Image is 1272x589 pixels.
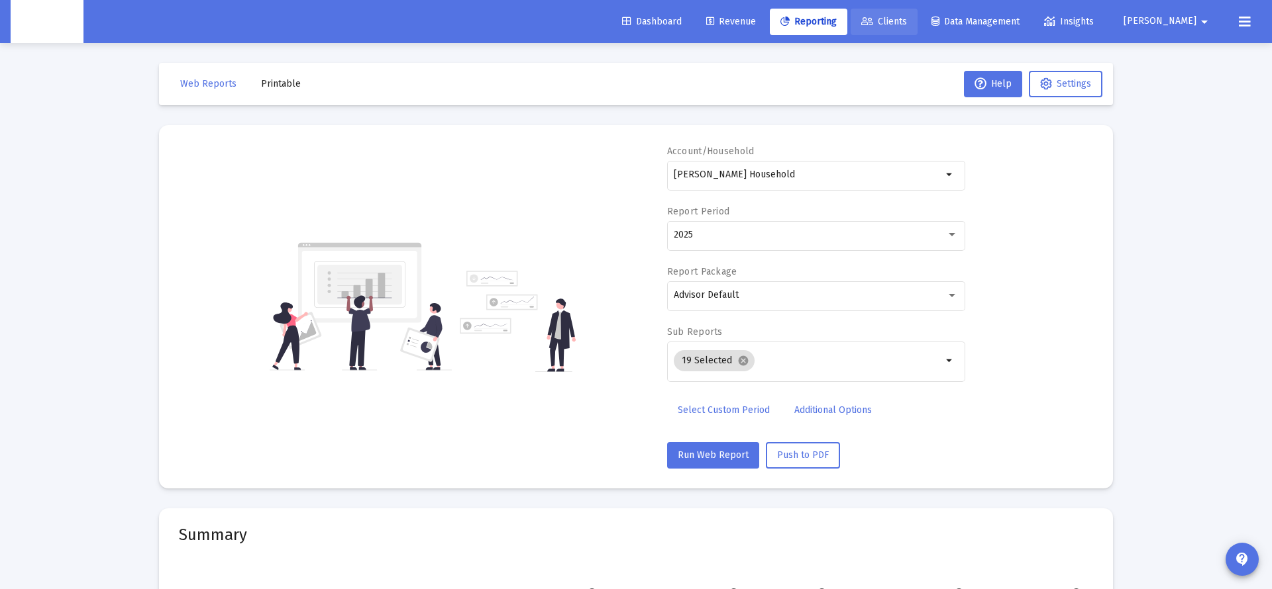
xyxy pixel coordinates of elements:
label: Account/Household [667,146,755,157]
span: [PERSON_NAME] [1124,16,1196,27]
a: Reporting [770,9,847,35]
button: Web Reports [170,71,247,97]
span: Select Custom Period [678,404,770,416]
button: Settings [1029,71,1102,97]
span: Data Management [931,16,1020,27]
span: Reporting [780,16,837,27]
span: Help [975,78,1012,89]
img: reporting-alt [460,271,576,372]
img: Dashboard [21,9,74,35]
button: Run Web Report [667,442,759,469]
mat-icon: contact_support [1234,551,1250,567]
input: Search or select an account or household [674,169,942,180]
span: Clients [861,16,907,27]
a: Clients [851,9,918,35]
span: Insights [1044,16,1094,27]
span: Settings [1057,78,1091,89]
mat-card-title: Summary [179,528,1093,541]
mat-icon: arrow_drop_down [942,353,958,369]
label: Sub Reports [667,326,723,338]
button: [PERSON_NAME] [1108,8,1228,34]
button: Printable [250,71,311,97]
mat-chip: 19 Selected [674,350,755,371]
mat-chip-list: Selection [674,347,942,374]
span: Additional Options [794,404,872,416]
a: Insights [1033,9,1104,35]
span: Run Web Report [678,449,749,461]
a: Data Management [921,9,1030,35]
label: Report Period [667,206,730,217]
span: Push to PDF [777,449,829,461]
mat-icon: arrow_drop_down [1196,9,1212,35]
a: Revenue [696,9,767,35]
mat-icon: cancel [737,355,749,367]
span: Advisor Default [674,289,739,300]
span: Web Reports [180,78,237,89]
button: Push to PDF [766,442,840,469]
img: reporting [270,241,452,372]
span: Revenue [706,16,756,27]
label: Report Package [667,266,737,277]
a: Dashboard [611,9,692,35]
span: Dashboard [622,16,682,27]
span: Printable [261,78,301,89]
button: Help [964,71,1022,97]
span: 2025 [674,229,693,240]
mat-icon: arrow_drop_down [942,167,958,183]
